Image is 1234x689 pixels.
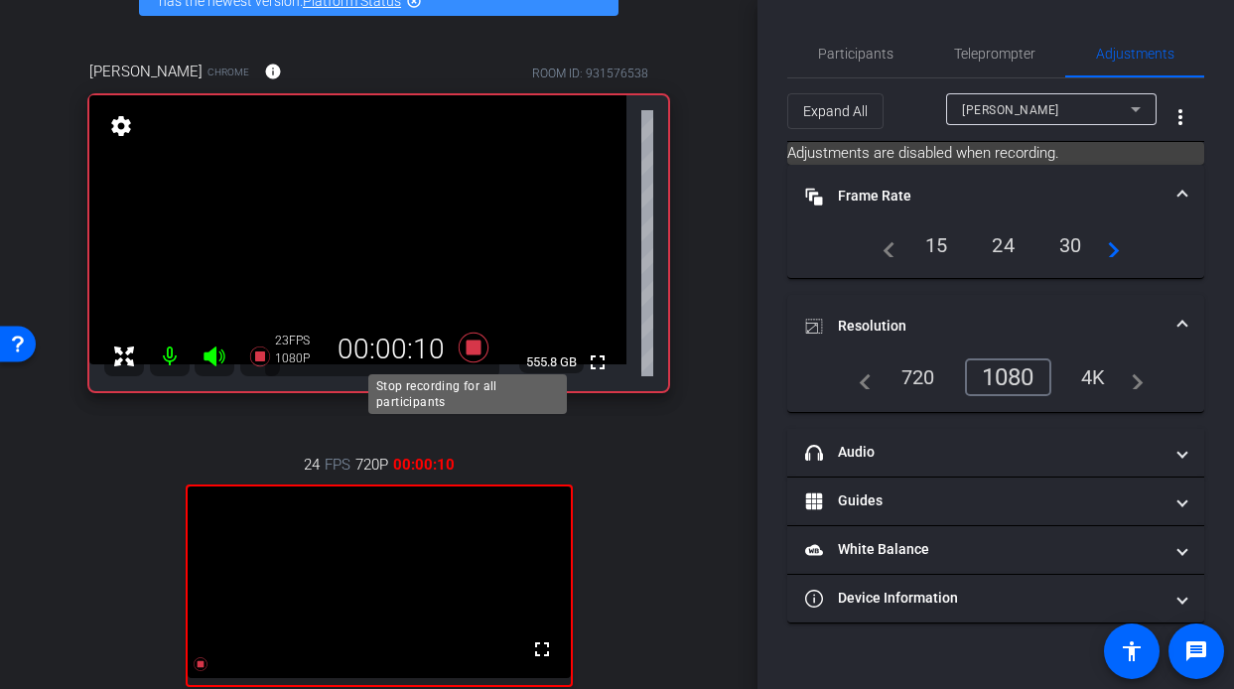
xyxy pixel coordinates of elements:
mat-panel-title: Guides [805,490,1163,511]
div: 23 [275,333,325,348]
mat-icon: navigate_next [1096,233,1120,257]
span: FPS [325,454,350,476]
mat-panel-title: Audio [805,442,1163,463]
span: Participants [818,47,893,61]
div: ROOM ID: 931576538 [532,65,648,82]
mat-icon: navigate_before [848,365,872,389]
mat-panel-title: Frame Rate [805,186,1163,207]
mat-icon: fullscreen [530,637,554,661]
span: [PERSON_NAME] [89,61,203,82]
span: Chrome [207,65,249,79]
div: Resolution [787,358,1204,412]
span: FPS [289,334,310,347]
button: Expand All [787,93,884,129]
mat-expansion-panel-header: Frame Rate [787,165,1204,228]
mat-expansion-panel-header: White Balance [787,526,1204,574]
span: Teleprompter [954,47,1035,61]
mat-icon: more_vert [1168,105,1192,129]
mat-icon: navigate_before [872,233,895,257]
span: 24 [304,454,320,476]
mat-expansion-panel-header: Device Information [787,575,1204,622]
mat-expansion-panel-header: Guides [787,478,1204,525]
div: 00:00:10 [325,333,458,366]
mat-expansion-panel-header: Resolution [787,295,1204,358]
mat-icon: info [264,63,282,80]
mat-icon: fullscreen [586,350,610,374]
div: Frame Rate [787,228,1204,278]
mat-panel-title: Device Information [805,588,1163,609]
mat-icon: accessibility [1120,639,1144,663]
mat-expansion-panel-header: Audio [787,429,1204,477]
mat-panel-title: White Balance [805,539,1163,560]
div: 1080P [275,350,325,366]
span: [PERSON_NAME] [962,103,1059,117]
mat-icon: settings [107,114,135,138]
div: Stop recording for all participants [368,374,567,414]
mat-icon: navigate_next [1120,365,1144,389]
span: 720P [355,454,388,476]
mat-icon: message [1184,639,1208,663]
span: 00:00:10 [393,454,455,476]
button: More Options for Adjustments Panel [1157,93,1204,141]
mat-card: Adjustments are disabled when recording. [787,142,1204,165]
span: Expand All [803,92,868,130]
span: 555.8 GB [519,350,584,374]
mat-panel-title: Resolution [805,316,1163,337]
span: Adjustments [1096,47,1174,61]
